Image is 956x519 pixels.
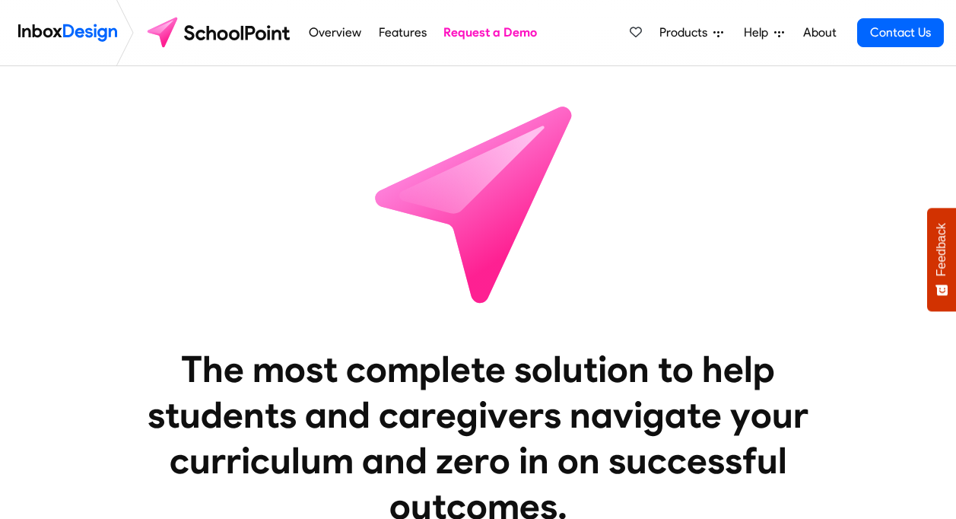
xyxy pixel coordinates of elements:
img: icon_schoolpoint.svg [341,66,615,340]
span: Products [659,24,713,42]
span: Help [744,24,774,42]
a: Request a Demo [440,18,542,48]
a: Contact Us [857,18,944,47]
span: Feedback [935,223,948,276]
a: Features [374,18,430,48]
a: Products [653,18,729,48]
img: schoolpoint logo [140,14,300,51]
a: Help [738,18,790,48]
button: Feedback - Show survey [927,208,956,311]
a: Overview [305,18,366,48]
a: About [799,18,840,48]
